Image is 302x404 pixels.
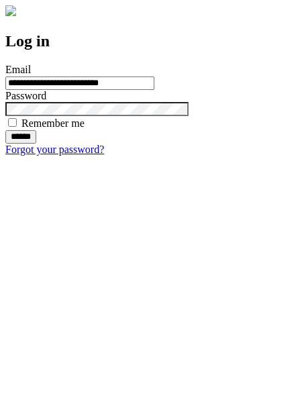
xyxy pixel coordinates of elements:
[5,64,31,75] label: Email
[5,32,297,50] h2: Log in
[5,144,104,155] a: Forgot your password?
[5,90,46,101] label: Password
[21,117,85,129] label: Remember me
[5,5,16,16] img: logo-4e3dc11c47720685a147b03b5a06dd966a58ff35d612b21f08c02c0306f2b779.png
